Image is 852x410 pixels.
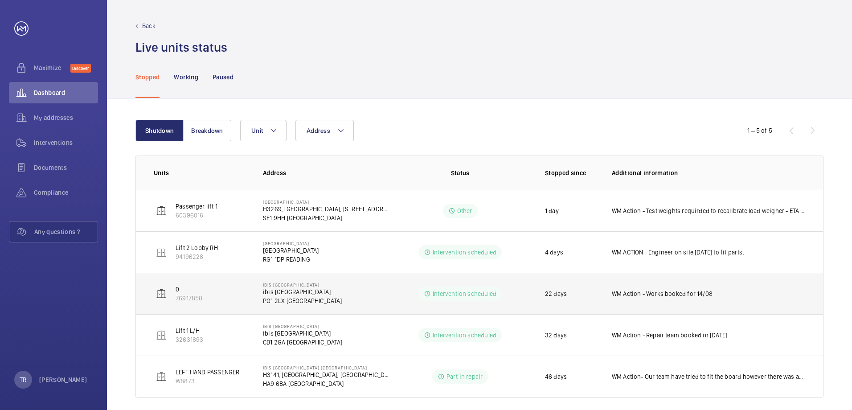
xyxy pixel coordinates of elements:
[263,379,389,388] p: HA9 6BA [GEOGRAPHIC_DATA]
[545,248,563,257] p: 4 days
[34,163,98,172] span: Documents
[176,285,202,294] p: 0
[263,370,389,379] p: H3141, [GEOGRAPHIC_DATA], [GEOGRAPHIC_DATA]
[183,120,231,141] button: Breakdown
[612,289,713,298] p: WM Action - Works booked for 14/08
[263,287,342,296] p: ibis [GEOGRAPHIC_DATA]
[176,368,239,377] p: LEFT HAND PASSENGER
[70,64,91,73] span: Discover
[612,372,805,381] p: WM Action- Our team have tried to fit the board however there was an issue with this so it has be...
[135,73,160,82] p: Stopped
[176,211,217,220] p: 60396016
[457,206,472,215] p: Other
[156,371,167,382] img: elevator.svg
[263,324,343,329] p: IBIS [GEOGRAPHIC_DATA]
[34,63,70,72] span: Maximize
[263,199,389,205] p: [GEOGRAPHIC_DATA]
[34,188,98,197] span: Compliance
[433,289,496,298] p: Intervention scheduled
[156,288,167,299] img: elevator.svg
[263,329,343,338] p: ibis [GEOGRAPHIC_DATA]
[176,377,239,385] p: W8873
[307,127,330,134] span: Address
[545,168,598,177] p: Stopped since
[446,372,483,381] p: Part in repair
[34,138,98,147] span: Interventions
[263,213,389,222] p: SE1 9HH [GEOGRAPHIC_DATA]
[545,206,559,215] p: 1 day
[240,120,287,141] button: Unit
[156,205,167,216] img: elevator.svg
[545,331,567,340] p: 32 days
[34,113,98,122] span: My addresses
[176,202,217,211] p: Passenger lift 1
[612,168,805,177] p: Additional information
[176,243,218,252] p: Lift 2 Lobby RH
[39,375,87,384] p: [PERSON_NAME]
[156,330,167,340] img: elevator.svg
[433,331,496,340] p: Intervention scheduled
[156,247,167,258] img: elevator.svg
[612,331,729,340] p: WM Action - Repair team booked in [DATE].
[433,248,496,257] p: Intervention scheduled
[154,168,249,177] p: Units
[176,335,203,344] p: 32631893
[612,206,805,215] p: WM Action - Test weights requirded to recalibrate load weigher - ETA TBC.
[747,126,772,135] div: 1 – 5 of 5
[176,294,202,303] p: 76917858
[34,227,98,236] span: Any questions ?
[135,39,227,56] h1: Live units status
[263,246,319,255] p: [GEOGRAPHIC_DATA]
[263,168,389,177] p: Address
[263,205,389,213] p: H3269, [GEOGRAPHIC_DATA], [STREET_ADDRESS]
[213,73,233,82] p: Paused
[174,73,198,82] p: Working
[295,120,354,141] button: Address
[263,282,342,287] p: IBIS [GEOGRAPHIC_DATA]
[396,168,524,177] p: Status
[176,252,218,261] p: 94196228
[142,21,156,30] p: Back
[545,289,567,298] p: 22 days
[545,372,567,381] p: 46 days
[135,120,184,141] button: Shutdown
[20,375,26,384] p: TR
[263,241,319,246] p: [GEOGRAPHIC_DATA]
[176,326,203,335] p: Lift 1 L/H
[263,338,343,347] p: CB1 2GA [GEOGRAPHIC_DATA]
[263,365,389,370] p: IBIS [GEOGRAPHIC_DATA] [GEOGRAPHIC_DATA]
[251,127,263,134] span: Unit
[263,296,342,305] p: PO1 2LX [GEOGRAPHIC_DATA]
[612,248,744,257] p: WM ACTION - Engineer on site [DATE] to fit parts.
[263,255,319,264] p: RG1 1DP READING
[34,88,98,97] span: Dashboard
